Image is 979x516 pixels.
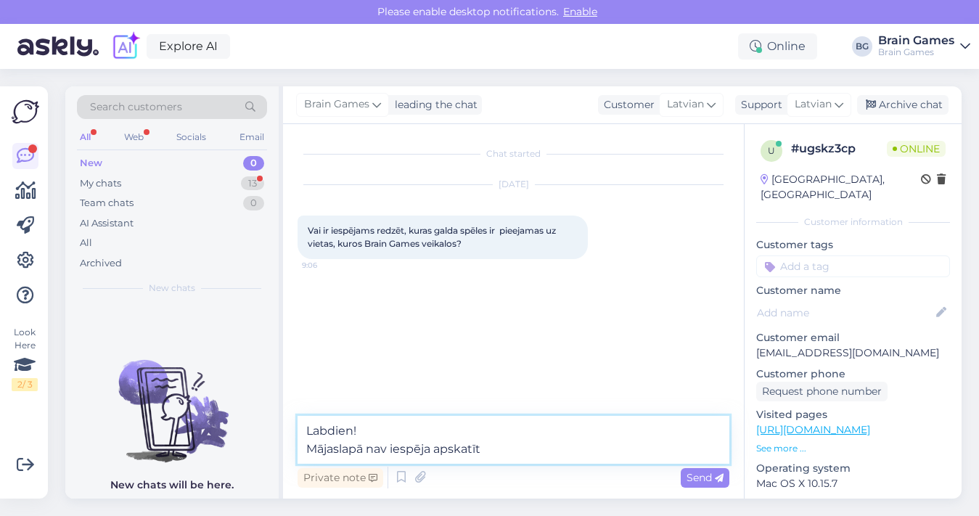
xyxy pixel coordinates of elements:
[756,476,950,491] p: Mac OS X 10.15.7
[80,256,122,271] div: Archived
[237,128,267,147] div: Email
[852,36,872,57] div: BG
[756,283,950,298] p: Customer name
[559,5,602,18] span: Enable
[173,128,209,147] div: Socials
[12,98,39,126] img: Askly Logo
[756,366,950,382] p: Customer phone
[80,216,134,231] div: AI Assistant
[110,31,141,62] img: explore-ai
[308,225,558,249] span: Vai ir iespējams redzēt, kuras galda spēles ir pieejamas uz vietas, kuros Brain Games veikalos?
[298,416,729,464] textarea: Labdien! Mājaslapā nav iespēja apskatīt
[756,330,950,345] p: Customer email
[90,99,182,115] span: Search customers
[304,97,369,112] span: Brain Games
[756,461,950,476] p: Operating system
[667,97,704,112] span: Latvian
[77,128,94,147] div: All
[389,97,478,112] div: leading the chat
[80,236,92,250] div: All
[80,156,102,171] div: New
[147,34,230,59] a: Explore AI
[756,237,950,253] p: Customer tags
[756,345,950,361] p: [EMAIL_ADDRESS][DOMAIN_NAME]
[756,382,888,401] div: Request phone number
[757,305,933,321] input: Add name
[756,442,950,455] p: See more ...
[298,147,729,160] div: Chat started
[302,260,356,271] span: 9:06
[110,478,234,493] p: New chats will be here.
[857,95,949,115] div: Archive chat
[768,145,775,156] span: u
[598,97,655,112] div: Customer
[121,128,147,147] div: Web
[12,378,38,391] div: 2 / 3
[756,216,950,229] div: Customer information
[756,255,950,277] input: Add a tag
[80,196,134,210] div: Team chats
[243,156,264,171] div: 0
[756,497,950,512] p: Browser
[878,35,954,46] div: Brain Games
[756,423,870,436] a: [URL][DOMAIN_NAME]
[65,334,279,464] img: No chats
[738,33,817,60] div: Online
[687,471,724,484] span: Send
[298,178,729,191] div: [DATE]
[756,407,950,422] p: Visited pages
[735,97,782,112] div: Support
[878,35,970,58] a: Brain GamesBrain Games
[80,176,121,191] div: My chats
[761,172,921,202] div: [GEOGRAPHIC_DATA], [GEOGRAPHIC_DATA]
[241,176,264,191] div: 13
[887,141,946,157] span: Online
[12,326,38,391] div: Look Here
[298,468,383,488] div: Private note
[149,282,195,295] span: New chats
[791,140,887,157] div: # ugskz3cp
[795,97,832,112] span: Latvian
[243,196,264,210] div: 0
[878,46,954,58] div: Brain Games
